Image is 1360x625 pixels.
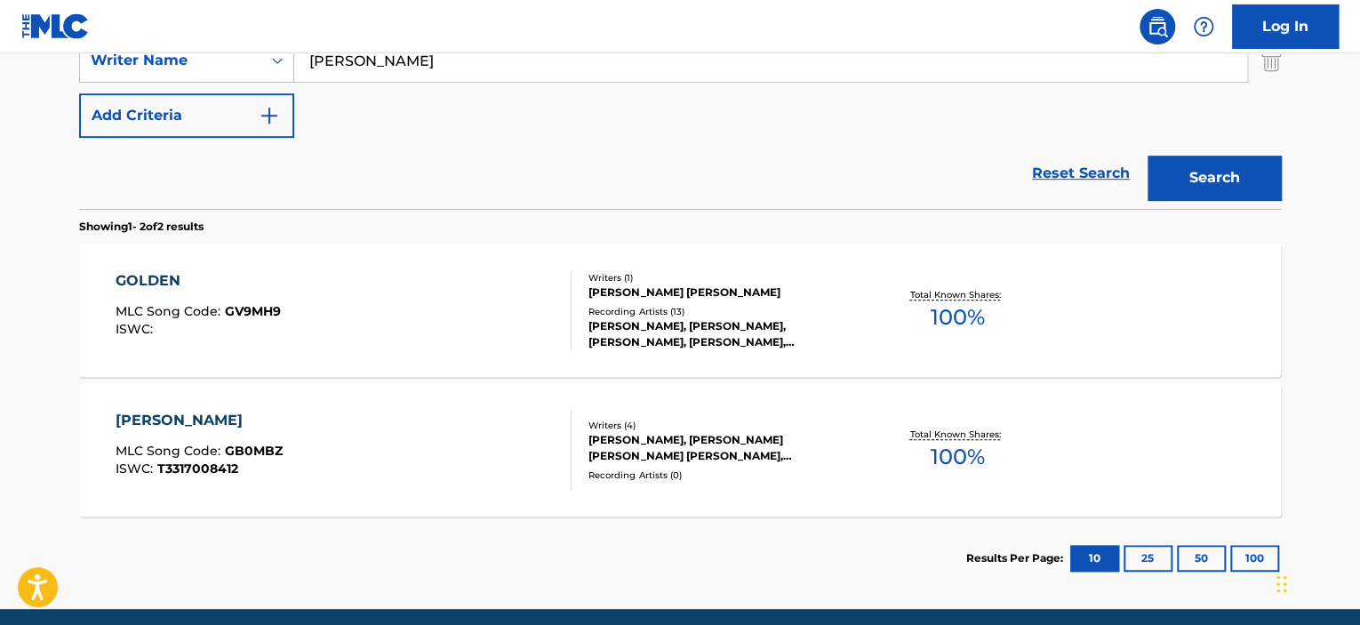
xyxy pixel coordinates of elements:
div: [PERSON_NAME], [PERSON_NAME], [PERSON_NAME], [PERSON_NAME], [PERSON_NAME] [588,318,857,350]
div: Writer Name [91,50,251,71]
a: Log In [1232,4,1339,49]
a: Reset Search [1023,154,1139,193]
div: Recording Artists ( 0 ) [588,469,857,482]
span: MLC Song Code : [116,443,225,459]
div: Drag [1276,557,1287,611]
button: 50 [1177,545,1226,572]
img: help [1193,16,1214,37]
p: Showing 1 - 2 of 2 results [79,219,204,235]
div: Writers ( 4 ) [588,419,857,432]
span: T3317008412 [157,461,238,477]
span: 100 % [930,441,984,473]
button: 25 [1124,545,1172,572]
a: [PERSON_NAME]MLC Song Code:GB0MBZISWC:T3317008412Writers (4)[PERSON_NAME], [PERSON_NAME] [PERSON_... [79,383,1281,517]
a: GOLDENMLC Song Code:GV9MH9ISWC:Writers (1)[PERSON_NAME] [PERSON_NAME]Recording Artists (13)[PERSO... [79,244,1281,377]
img: search [1147,16,1168,37]
button: Add Criteria [79,93,294,138]
div: [PERSON_NAME], [PERSON_NAME] [PERSON_NAME] [PERSON_NAME], [PERSON_NAME] [588,432,857,464]
div: Help [1186,9,1221,44]
div: Recording Artists ( 13 ) [588,305,857,318]
div: Writers ( 1 ) [588,271,857,284]
button: 100 [1230,545,1279,572]
span: ISWC : [116,461,157,477]
button: Search [1148,156,1281,200]
img: 9d2ae6d4665cec9f34b9.svg [259,105,280,126]
p: Results Per Page: [966,550,1068,566]
iframe: Chat Widget [1271,540,1360,625]
span: GV9MH9 [225,303,281,319]
span: MLC Song Code : [116,303,225,319]
a: Public Search [1140,9,1175,44]
img: MLC Logo [21,13,90,39]
p: Total Known Shares: [909,288,1004,301]
img: Delete Criterion [1261,38,1281,83]
div: [PERSON_NAME] [116,410,283,431]
p: Total Known Shares: [909,428,1004,441]
span: 100 % [930,301,984,333]
span: ISWC : [116,321,157,337]
div: GOLDEN [116,270,281,292]
span: GB0MBZ [225,443,283,459]
button: 10 [1070,545,1119,572]
div: [PERSON_NAME] [PERSON_NAME] [588,284,857,300]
